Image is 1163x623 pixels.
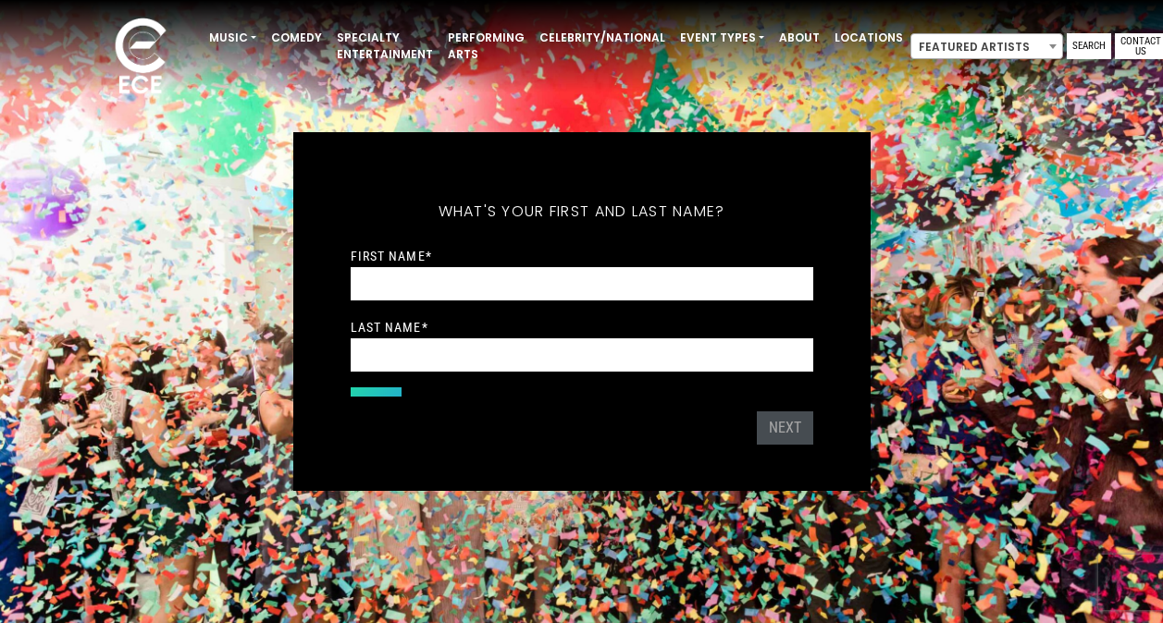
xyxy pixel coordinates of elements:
[673,22,772,54] a: Event Types
[264,22,329,54] a: Comedy
[1067,33,1111,59] a: Search
[910,33,1063,59] span: Featured Artists
[911,34,1062,60] span: Featured Artists
[329,22,440,70] a: Specialty Entertainment
[532,22,673,54] a: Celebrity/National
[94,13,187,103] img: ece_new_logo_whitev2-1.png
[440,22,532,70] a: Performing Arts
[351,319,428,336] label: Last Name
[772,22,827,54] a: About
[827,22,910,54] a: Locations
[202,22,264,54] a: Music
[351,248,432,264] label: First Name
[351,178,813,245] h5: What's your first and last name?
